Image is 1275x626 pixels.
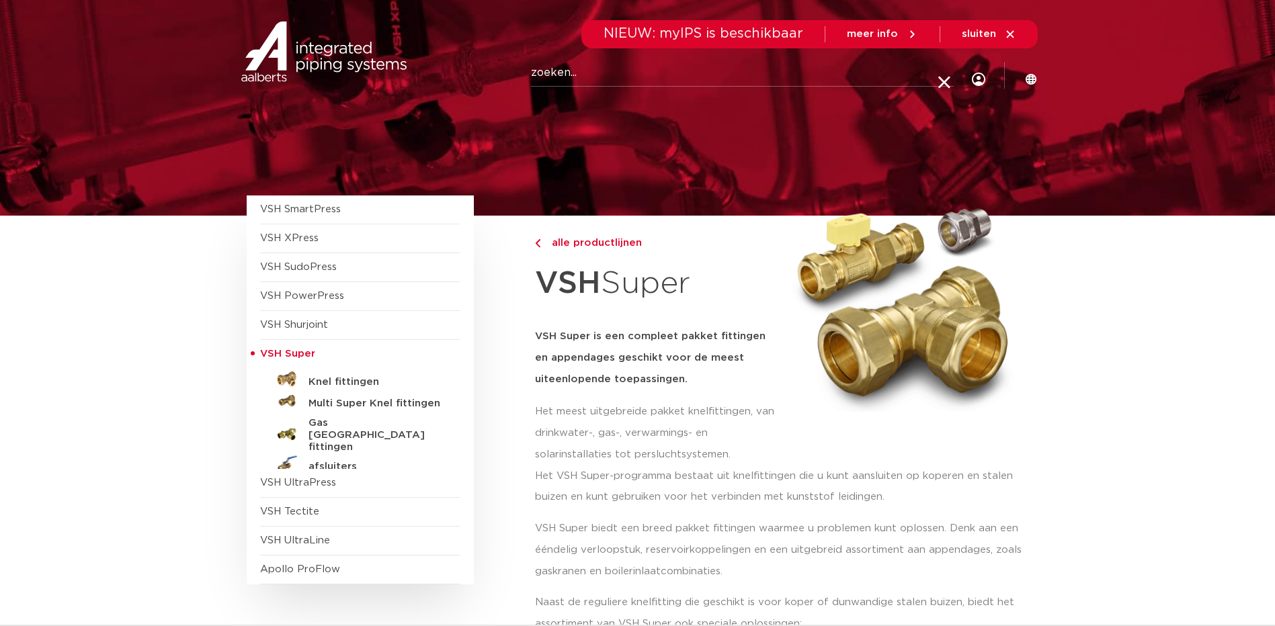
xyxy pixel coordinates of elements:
p: Het meest uitgebreide pakket knelfittingen, van drinkwater-, gas-, verwarmings- en solarinstallat... [535,401,778,465]
a: Knel fittingen [260,369,460,390]
p: VSH Super biedt een breed pakket fittingen waarmee u problemen kunt oplossen. Denk aan een ééndel... [535,518,1029,582]
a: Apollo ProFlow [260,564,340,574]
a: sluiten [962,28,1016,40]
h5: Multi Super Knel fittingen [309,398,442,410]
a: VSH UltraPress [260,478,336,488]
h5: Gas [GEOGRAPHIC_DATA] fittingen [309,417,442,453]
a: Multi Super Knel fittingen [260,390,460,412]
a: Gas [GEOGRAPHIC_DATA] fittingen [260,412,460,453]
p: Het VSH Super-programma bestaat uit knelfittingen die u kunt aansluiten op koperen en stalen buiz... [535,465,1029,508]
a: VSH XPress [260,233,319,243]
img: chevron-right.svg [535,239,540,248]
h5: VSH Super is een compleet pakket fittingen en appendages geschikt voor de meest uiteenlopende toe... [535,326,778,390]
a: VSH Shurjoint [260,320,328,330]
a: VSH SmartPress [260,204,341,214]
span: NIEUW: myIPS is beschikbaar [604,27,803,40]
a: VSH PowerPress [260,291,344,301]
a: VSH Tectite [260,506,319,517]
a: VSH UltraLine [260,535,330,545]
span: sluiten [962,29,996,39]
span: alle productlijnen [544,238,642,248]
a: afsluiters [260,453,460,475]
div: my IPS [972,44,985,107]
h1: Super [535,258,778,310]
span: meer info [847,29,898,39]
a: alle productlijnen [535,235,778,251]
h5: Knel fittingen [309,376,442,388]
a: meer info [847,28,918,40]
a: VSH SudoPress [260,262,337,272]
h5: afsluiters [309,461,442,473]
span: VSH Super [260,349,315,359]
strong: VSH [535,268,601,299]
input: zoeken... [531,60,954,87]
